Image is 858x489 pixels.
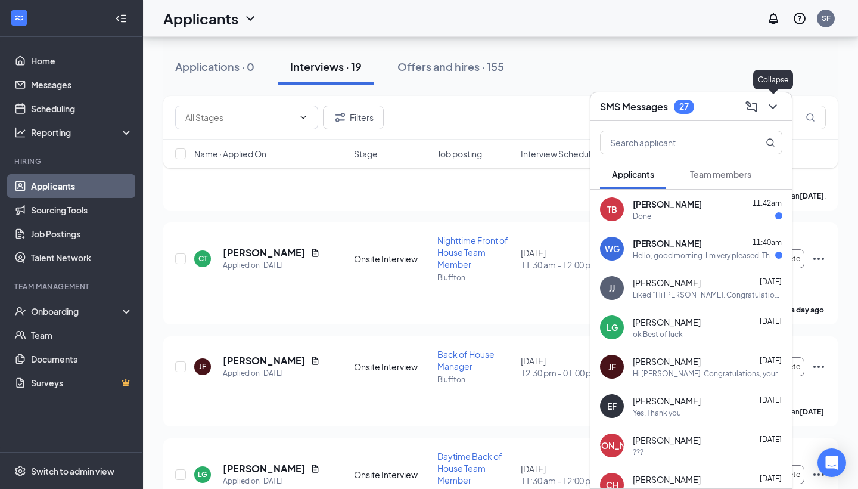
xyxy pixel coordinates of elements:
div: Applied on [DATE] [223,259,320,271]
span: Stage [354,148,378,160]
a: Sourcing Tools [31,198,133,222]
div: Reporting [31,126,133,138]
svg: Document [310,356,320,366]
div: Onsite Interview [354,469,430,481]
svg: Ellipses [812,360,826,374]
span: Applicants [612,169,654,179]
a: Documents [31,347,133,371]
span: [DATE] [760,356,782,365]
div: Applied on [DATE] [223,367,320,379]
a: Scheduling [31,97,133,120]
svg: QuestionInfo [792,11,807,26]
svg: Document [310,464,320,473]
p: Bluffton [437,375,514,385]
p: Bluffton [437,273,514,283]
svg: ChevronDown [243,11,257,26]
svg: Ellipses [812,468,826,482]
div: WG [605,243,620,255]
div: Hi [PERSON_NAME]. Congratulations, your meeting with [DEMOGRAPHIC_DATA]-fil-A for Back of House M... [633,369,782,379]
div: Interviews · 19 [290,59,362,74]
div: ok Best of luck [633,329,683,339]
div: Done [633,211,651,221]
span: [PERSON_NAME] [633,434,701,446]
span: 11:30 am - 12:00 pm [521,475,597,487]
h5: [PERSON_NAME] [223,246,306,259]
svg: ComposeMessage [744,100,758,114]
div: Hello, good morning. I'm very pleased. Thank you, and I have no questions. [633,250,775,261]
svg: Settings [14,465,26,477]
button: ComposeMessage [742,97,761,116]
span: [DATE] [760,277,782,286]
div: Switch to admin view [31,465,114,477]
span: [PERSON_NAME] [633,277,701,289]
h3: SMS Messages [600,100,668,113]
div: JF [608,361,616,373]
svg: WorkstreamLogo [13,12,25,24]
span: [DATE] [760,435,782,444]
svg: Collapse [115,13,127,24]
span: Nighttime Front of House Team Member [437,235,508,270]
b: a day ago [791,305,824,314]
svg: Analysis [14,126,26,138]
div: Liked “Hi [PERSON_NAME]. Congratulations, your meeting with [DEMOGRAPHIC_DATA]-fil-A for Nighttim... [633,290,782,300]
svg: ChevronDown [299,113,308,122]
input: Search applicant [601,131,742,154]
span: 11:30 am - 12:00 pm [521,259,597,271]
span: [DATE] [760,474,782,483]
div: Applied on [DATE] [223,475,320,487]
div: Applications · 0 [175,59,254,74]
div: Team Management [14,281,130,292]
span: 12:30 pm - 01:00 pm [521,367,597,379]
div: [PERSON_NAME] [577,440,646,451]
svg: Notifications [766,11,781,26]
a: Applicants [31,174,133,198]
span: [DATE] [760,317,782,326]
svg: MagnifyingGlass [766,138,775,147]
span: 11:42am [753,199,782,208]
div: JJ [609,282,615,294]
span: [PERSON_NAME] [633,473,701,485]
h5: [PERSON_NAME] [223,462,306,475]
a: Team [31,323,133,347]
span: Daytime Back of House Team Member [437,451,502,485]
div: Collapse [753,70,793,89]
b: [DATE] [800,407,824,416]
svg: UserCheck [14,305,26,317]
div: 27 [679,101,689,112]
div: JF [199,361,206,372]
span: Team members [690,169,751,179]
div: Onsite Interview [354,253,430,265]
span: Back of House Manager [437,349,495,372]
a: Job Postings [31,222,133,246]
span: [PERSON_NAME] [633,198,702,210]
a: SurveysCrown [31,371,133,395]
div: [DATE] [521,463,597,487]
span: [PERSON_NAME] [633,395,701,407]
div: Yes. Thank you [633,408,681,418]
a: Talent Network [31,246,133,270]
svg: Ellipses [812,252,826,266]
div: LG [607,321,618,333]
div: Onsite Interview [354,361,430,373]
b: [DATE] [800,191,824,200]
div: Onboarding [31,305,123,317]
span: Interview Schedule [521,148,596,160]
span: Job posting [437,148,482,160]
span: [DATE] [760,395,782,404]
div: [DATE] [521,247,597,271]
div: CT [198,253,207,264]
div: Hiring [14,156,130,166]
span: [PERSON_NAME] [633,355,701,367]
span: [PERSON_NAME] [633,237,702,249]
span: [PERSON_NAME] [633,316,701,328]
button: Filter Filters [323,106,384,129]
div: TB [607,203,617,215]
a: Messages [31,73,133,97]
div: ??? [633,447,643,457]
span: Name · Applied On [194,148,266,160]
div: SF [822,13,831,23]
h1: Applicants [163,8,238,29]
div: EF [607,400,617,412]
h5: [PERSON_NAME] [223,354,306,367]
div: Offers and hires · 155 [397,59,504,74]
